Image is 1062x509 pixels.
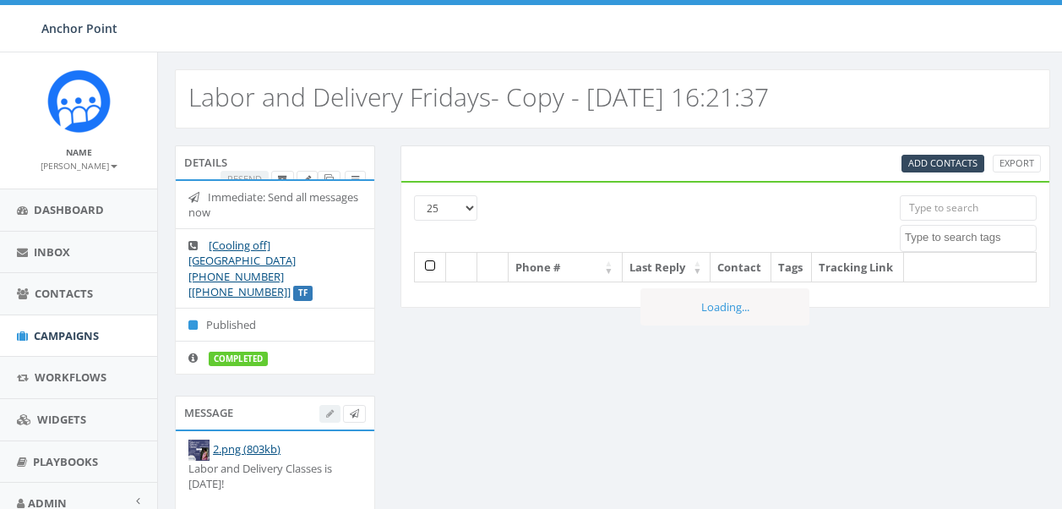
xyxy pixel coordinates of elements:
label: TF [293,286,313,301]
th: Tracking Link [812,253,904,282]
label: completed [209,352,268,367]
span: Workflows [35,369,106,385]
li: Published [176,308,374,342]
th: Phone # [509,253,623,282]
span: Playbooks [33,454,98,469]
i: Immediate: Send all messages now [188,192,208,203]
small: [PERSON_NAME] [41,160,117,172]
span: Add Contacts [908,156,978,169]
a: Export [993,155,1041,172]
span: Campaigns [34,328,99,343]
th: Tags [771,253,812,282]
span: View Campaign Delivery Statistics [351,172,359,185]
span: CSV files only [908,156,978,169]
span: Inbox [34,244,70,260]
img: Rally_platform_Icon_1.png [47,69,111,133]
div: Details [175,145,375,179]
span: Contacts [35,286,93,301]
input: Type to search [900,195,1037,221]
div: Loading... [640,288,809,326]
h2: Labor and Delivery Fridays- Copy - [DATE] 16:21:37 [188,83,769,111]
span: Dashboard [34,202,104,217]
span: Archive Campaign [278,172,287,185]
th: Contact [711,253,771,282]
span: Clone Campaign [324,172,334,185]
span: Widgets [37,412,86,427]
textarea: Search [905,230,1036,245]
span: Send Test Message [350,407,359,419]
a: [PERSON_NAME] [41,157,117,172]
li: Immediate: Send all messages now [176,181,374,229]
a: [Cooling off] [GEOGRAPHIC_DATA] [PHONE_NUMBER] [[PHONE_NUMBER]] [188,238,296,300]
a: Add Contacts [901,155,984,172]
th: Last Reply [623,253,711,282]
span: Edit Campaign Title [303,172,311,185]
i: Published [188,320,206,331]
small: Name [66,146,92,158]
div: Message [175,396,375,430]
a: 2.png (803kb) [213,441,280,457]
span: Anchor Point [41,20,117,36]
